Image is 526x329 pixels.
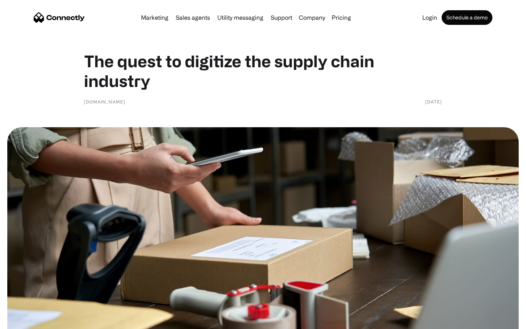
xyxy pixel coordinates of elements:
[268,15,295,20] a: Support
[7,316,44,326] aside: Language selected: English
[138,15,171,20] a: Marketing
[84,51,442,91] h1: The quest to digitize the supply chain industry
[84,98,125,105] div: [DOMAIN_NAME]
[15,316,44,326] ul: Language list
[329,15,354,20] a: Pricing
[299,12,325,23] div: Company
[214,15,266,20] a: Utility messaging
[419,15,440,20] a: Login
[173,15,213,20] a: Sales agents
[442,10,492,25] a: Schedule a demo
[425,98,442,105] div: [DATE]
